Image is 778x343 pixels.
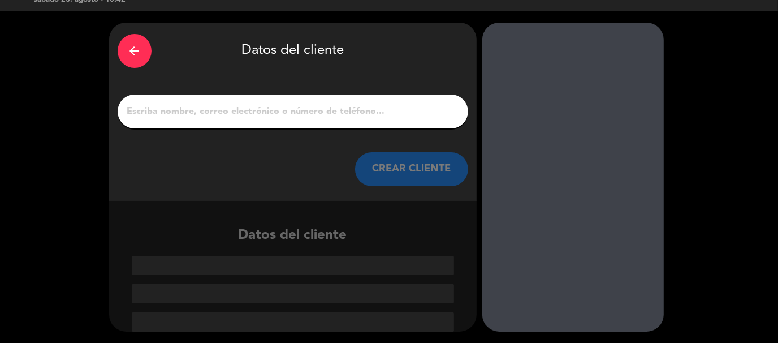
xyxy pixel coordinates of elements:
input: Escriba nombre, correo electrónico o número de teléfono... [126,104,460,119]
div: Datos del cliente [109,225,477,332]
button: CREAR CLIENTE [355,152,468,186]
div: Datos del cliente [118,31,468,71]
i: arrow_back [128,44,141,58]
